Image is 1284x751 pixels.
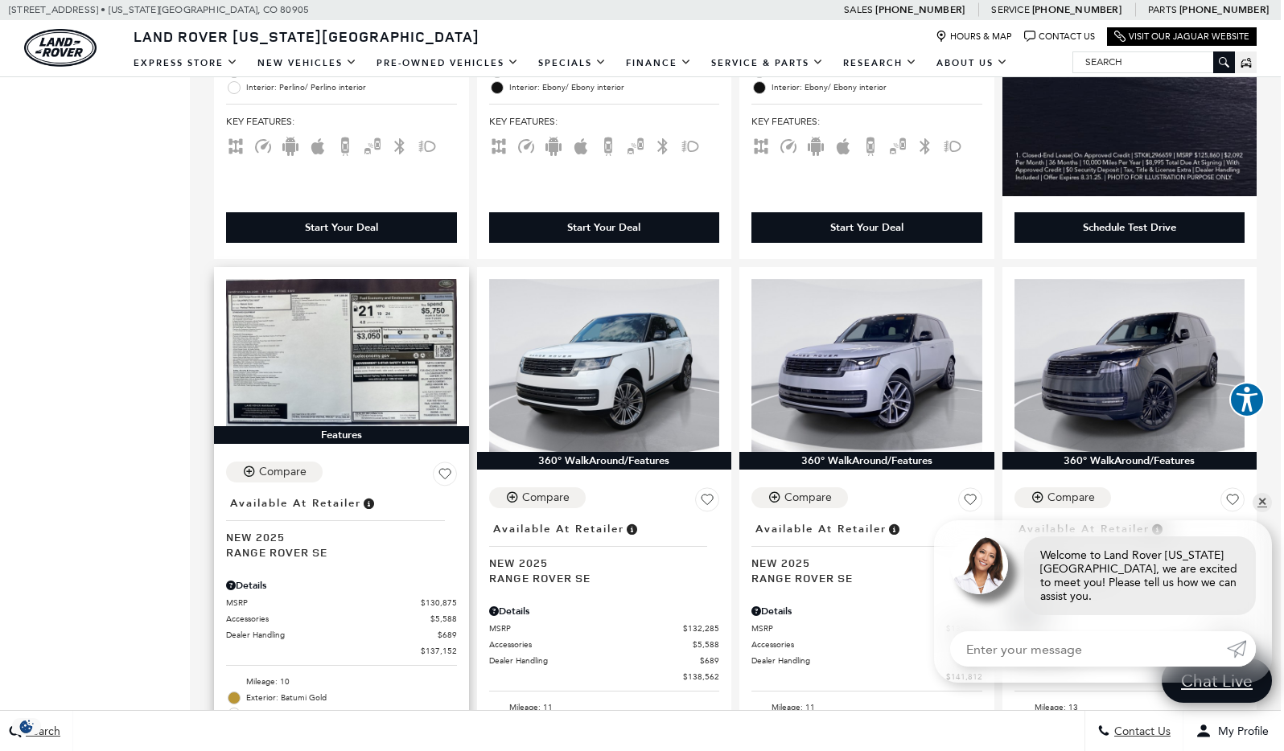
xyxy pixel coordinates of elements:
span: Dealer Handling [489,655,701,667]
nav: Main Navigation [124,49,1018,77]
div: Features [214,426,469,444]
a: [STREET_ADDRESS] • [US_STATE][GEOGRAPHIC_DATA], CO 80905 [9,4,309,15]
span: Available at Retailer [493,520,624,538]
a: $141,812 [751,671,982,683]
span: Apple Car-Play [308,139,327,150]
span: Blind Spot Monitor [888,139,907,150]
button: Save Vehicle [433,462,457,492]
div: Compare [522,490,570,505]
span: $137,152 [421,645,457,657]
span: Accessories [226,613,430,625]
span: Backup Camera [861,139,880,150]
span: Android Auto [544,139,563,150]
button: Compare Vehicle [226,462,323,482]
span: Vehicle is in stock and ready for immediate delivery. Due to demand, availability is subject to c... [361,495,376,512]
div: 360° WalkAround/Features [1002,452,1257,470]
div: Schedule Test Drive [1083,220,1176,235]
span: Vehicle is in stock and ready for immediate delivery. Due to demand, availability is subject to c... [887,520,901,538]
a: [PHONE_NUMBER] [1032,3,1121,16]
span: Interior: Ebony/ Ebony interior [509,80,720,96]
span: $132,285 [683,622,719,634]
img: 2025 Land Rover Range Rover SE [1014,279,1245,452]
div: Start Your Deal [489,212,720,243]
span: Available at Retailer [230,495,361,512]
a: Accessories $5,588 [751,638,982,650]
span: $5,588 [430,613,457,625]
span: Apple Car-Play [833,139,853,150]
span: Bluetooth [916,139,935,150]
div: Compare [259,465,307,479]
a: Specials [529,49,616,77]
span: Fog Lights [418,139,437,150]
span: Interior: Perlino/ Perlino interior [246,706,457,722]
span: $689 [438,629,457,641]
span: MSRP [751,622,946,634]
a: Land Rover [US_STATE][GEOGRAPHIC_DATA] [124,27,489,46]
span: Range Rover SE [751,570,970,585]
a: Visit Our Jaguar Website [1114,31,1249,43]
span: Vehicle is in stock and ready for immediate delivery. Due to demand, availability is subject to c... [624,520,639,538]
span: Range Rover SE [226,544,445,560]
span: Accessories [489,638,693,650]
a: Research [833,49,927,77]
span: Backup Camera [599,139,618,150]
span: Apple Car-Play [571,139,591,150]
span: New 2025 [489,555,708,570]
span: Key Features : [226,113,457,130]
button: Open user profile menu [1183,711,1281,751]
span: New 2025 [226,529,445,544]
span: $138,562 [683,671,719,683]
li: Mileage: 11 [489,700,720,716]
span: Fog Lights [681,139,700,150]
img: Opt-Out Icon [8,718,45,735]
span: AWD [226,139,245,150]
a: Submit [1227,631,1256,667]
span: My Profile [1212,724,1269,738]
a: Finance [616,49,702,77]
span: Key Features : [751,113,982,130]
span: Land Rover [US_STATE][GEOGRAPHIC_DATA] [134,27,479,46]
span: Bluetooth [653,139,673,150]
input: Search [1073,52,1234,72]
span: Backup Camera [335,139,355,150]
aside: Accessibility Help Desk [1229,382,1265,421]
div: 360° WalkAround/Features [739,452,994,470]
span: Range Rover SE [489,570,708,585]
span: Exterior: Batumi Gold [246,690,457,706]
a: Dealer Handling $689 [751,655,982,667]
a: Service & Parts [702,49,833,77]
img: Land Rover [24,29,97,67]
span: Blind Spot Monitor [626,139,645,150]
div: Start Your Deal [305,220,378,235]
span: $130,875 [421,597,457,609]
img: 2025 Land Rover Range Rover SE [751,279,982,452]
div: Start Your Deal [567,220,640,235]
a: Dealer Handling $689 [226,629,457,641]
li: Mileage: 13 [1014,700,1245,716]
a: Available at RetailerNew 2025Range Rover SE [226,492,457,560]
div: Pricing Details - Range Rover SE [489,604,720,618]
span: Blind Spot Monitor [363,139,382,150]
a: Accessories $5,588 [226,613,457,625]
button: Save Vehicle [695,487,719,518]
a: Available at RetailerNew 2025Range Rover SE [1014,518,1245,585]
img: 2025 Land Rover Range Rover SE [489,279,720,452]
span: MSRP [489,622,684,634]
a: EXPRESS STORE [124,49,248,77]
button: Save Vehicle [1220,487,1245,518]
a: Available at RetailerNew 2025Range Rover SE [751,518,982,585]
span: Dealer Handling [226,629,438,641]
span: Dealer Handling [751,655,963,667]
span: Adaptive Cruise Control [253,139,273,150]
li: Mileage: 11 [751,700,982,716]
span: Fog Lights [943,139,962,150]
span: Android Auto [281,139,300,150]
span: Sales [844,4,873,15]
div: Pricing Details - Range Rover SE [226,578,457,593]
section: Click to Open Cookie Consent Modal [8,718,45,735]
span: New 2025 [751,555,970,570]
span: MSRP [226,597,421,609]
div: Start Your Deal [830,220,903,235]
a: [PHONE_NUMBER] [875,3,965,16]
button: Compare Vehicle [751,487,848,508]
